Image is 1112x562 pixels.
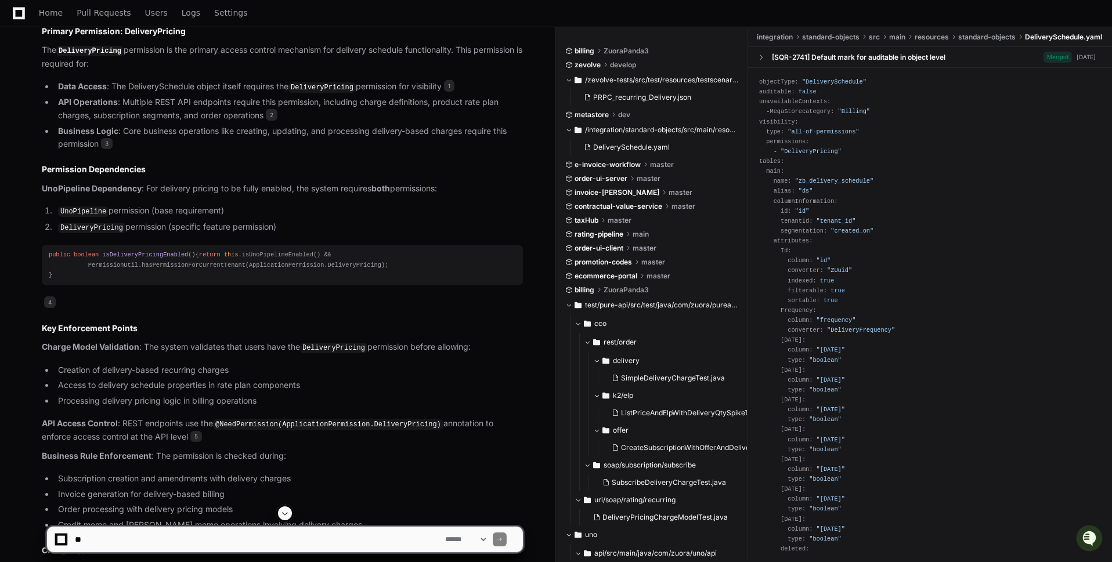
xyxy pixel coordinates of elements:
span: 2 [266,109,277,121]
span: Home [39,9,63,16]
span: indexed: [788,277,816,284]
span: main: [766,168,784,175]
button: CreateSubscriptionWithOfferAndDeliveryScheduleTest.java [607,440,769,456]
p: : The system validates that users have the permission before allowing: [42,340,523,354]
button: cco [575,314,748,333]
span: e-invoice-workflow [575,160,641,169]
span: "ZUuid" [827,267,852,274]
span: Settings [214,9,247,16]
li: Processing delivery pricing logic in billing operations [55,394,523,408]
strong: Data Access [58,81,107,91]
span: ecommerce-portal [575,271,637,281]
span: order-ui-server [575,174,627,183]
span: column: [788,406,813,413]
button: rest/order [584,333,757,351]
span: billing [575,285,594,295]
span: column: [788,436,813,443]
img: Sidi Zhu [12,144,30,162]
span: "frequency" [817,317,856,324]
span: SimpleDeliveryChargeTest.java [621,374,725,383]
button: offer [593,421,767,440]
span: billing [575,46,594,56]
button: k2/elp [593,386,767,405]
button: delivery [593,351,767,370]
span: tables: [759,158,784,165]
h2: Key Enforcement Points [42,322,523,334]
span: type: [788,416,806,423]
span: objectType: [759,78,799,85]
span: 3 [101,138,113,150]
li: Order processing with delivery pricing models [55,503,523,516]
span: Id: [781,247,791,254]
li: permission (specific feature permission) [55,220,523,234]
button: See all [180,124,211,137]
span: Merged [1044,52,1072,63]
span: "DeliveryFrequency" [827,327,895,333]
strong: API Operations [58,97,118,107]
code: UnoPipeline [58,206,109,217]
span: visibility: [759,118,799,125]
span: sortable: [788,297,819,304]
span: taxHub [575,216,598,225]
div: We're offline, but we'll be back soon! [39,97,168,107]
span: integration [757,32,793,42]
span: type: [788,446,806,453]
div: { .isUnoPipelineEnabled() && PermissionUtil.hasPermissionForCurrentTenant(ApplicationPermission.D... [49,250,516,280]
span: Pylon [115,181,140,190]
span: alias: [774,187,795,194]
span: promotion-codes [575,258,632,267]
span: invoice-[PERSON_NAME] [575,188,659,197]
span: DeliverySchedule.yaml [1025,32,1102,42]
button: DeliverySchedule.yaml [579,139,732,155]
span: true [824,297,838,304]
span: master [637,174,660,183]
svg: Directory [575,73,582,87]
button: ListPriceAndElpWithDeliveryQtySpikeTest.java [607,405,769,421]
p: The permission is the primary access control mechanism for delivery schedule functionality. This ... [42,43,523,70]
span: [PERSON_NAME] [36,155,94,164]
li: : The DeliverySchedule object itself requires the permission for visibility [55,80,523,94]
button: /integration/standard-objects/src/main/resources/standard-objects [565,121,739,139]
p: : For delivery pricing to be fully enabled, the system requires permissions: [42,182,523,195]
span: "id" [795,208,810,215]
span: "boolean" [809,386,841,393]
span: "boolean" [809,357,841,364]
span: [DATE] [103,155,127,164]
span: true [831,287,845,294]
span: column: [788,257,813,264]
span: "boolean" [809,505,841,512]
li: : Multiple REST API endpoints require this permission, including charge definitions, product rate... [55,96,523,122]
div: Past conversations [12,126,78,135]
span: boolean [74,251,99,258]
strong: Business Rule Enforcement [42,451,151,461]
span: [DATE]: [781,485,806,492]
svg: Directory [602,389,609,403]
span: isDeliveryPricingEnabled [102,251,188,258]
span: /zevolve-tests/src/test/resources/testscenarios_prpc [585,75,739,85]
span: Users [145,9,168,16]
span: "boolean" [809,446,841,453]
span: attributes: [774,237,813,244]
span: rating-pipeline [575,230,623,239]
span: converter: [788,327,824,333]
span: this [224,251,239,258]
li: Invoice generation for delivery-based billing [55,488,523,501]
li: Subscription creation and amendments with delivery charges [55,472,523,485]
span: DeliverySchedule.yaml [593,143,670,152]
span: metastore [575,110,609,119]
span: true [820,277,835,284]
code: DeliveryPricing [56,46,124,56]
span: master [608,216,631,225]
span: dev [618,110,630,119]
div: Welcome [12,46,211,64]
div: [DATE] [1077,53,1096,61]
span: main [889,32,905,42]
span: main [633,230,649,239]
button: soap/subscription/subscribe [584,456,757,474]
span: type: [788,386,806,393]
span: /integration/standard-objects/src/main/resources/standard-objects [585,125,739,135]
span: column: [788,346,813,353]
li: permission (base requirement) [55,204,523,218]
button: PRPC_recurring_Delivery.json [579,89,732,106]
